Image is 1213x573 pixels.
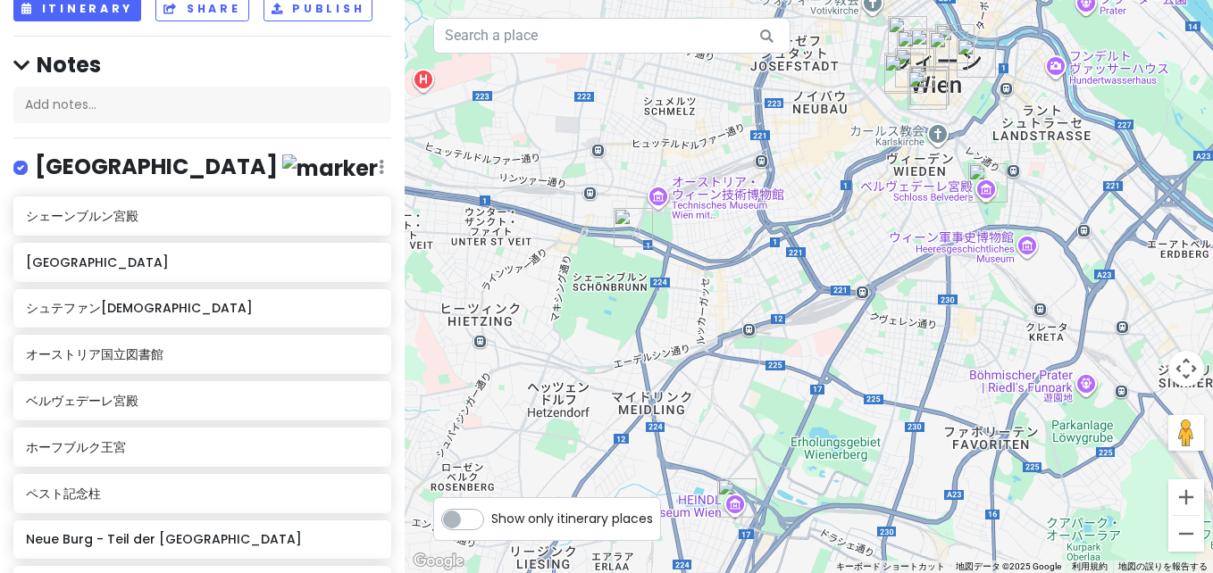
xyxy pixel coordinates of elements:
a: 地図の誤りを報告する [1118,561,1208,571]
button: 地図のカメラ コントロール [1168,351,1204,386]
a: 利用規約（新しいタブで開きます） [1072,561,1108,571]
input: Search a place [433,18,791,54]
div: ペスト記念柱 [910,29,949,68]
div: ベルヴェデーレ宮殿 [968,163,1008,203]
span: 地図データ ©2025 Google [956,561,1061,571]
h6: オーストリア国立図書館 [26,346,378,362]
button: ズームアウト [1168,516,1204,552]
span: Show only itinerary places [491,509,653,528]
div: シュテファン大聖堂 [929,31,968,71]
h4: [GEOGRAPHIC_DATA] [35,153,378,182]
div: シェーンブルン宮殿 [614,208,653,247]
div: Neue Burg - Teil der Wiener Hofburg [884,54,924,94]
div: オーストリア国立図書館 [895,48,934,87]
div: フィグルミュラー・ヴォルツァイレ [935,24,975,63]
h6: ベルヴェデーレ宮殿 [26,393,378,409]
div: Add notes... [13,87,391,124]
img: marker [282,154,378,182]
h6: Neue Burg - Teil der [GEOGRAPHIC_DATA] [26,531,378,547]
h6: ペスト記念柱 [26,486,378,502]
a: Google マップでこの地域を開きます（新しいウィンドウが開きます） [409,550,468,573]
div: ウィーン国立歌劇場 [908,71,947,110]
h6: ホーフブルク王宮 [26,439,378,455]
div: ホーフブルク王宮 [884,53,924,92]
button: キーボード ショートカット [836,561,945,573]
div: ホテル・ザッハー [910,66,949,105]
div: プラフッタ [957,38,996,78]
div: Café Central [888,16,927,55]
h6: シェーンブルン宮殿 [26,208,378,224]
h6: シュテファン[DEMOGRAPHIC_DATA] [26,300,378,316]
div: Demel Vienna cafe [897,30,936,70]
button: 地図上にペグマンをドロップして、ストリートビューを開きます [1168,415,1204,451]
img: Google [409,550,468,573]
div: HEINDL SchokoMuseum Wien [717,478,757,518]
h6: [GEOGRAPHIC_DATA] [26,254,378,270]
h4: Notes [13,51,391,79]
button: ズームイン [1168,479,1204,515]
